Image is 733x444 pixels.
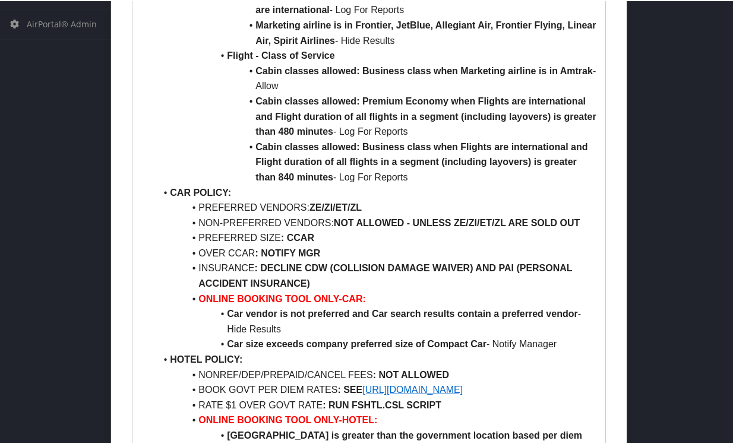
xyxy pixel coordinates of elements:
[362,383,463,394] a: [URL][DOMAIN_NAME]
[255,141,590,181] strong: Cabin classes allowed: Business class when Flights are international and Flight duration of all f...
[156,214,596,230] li: NON-PREFERRED VENDORS:
[156,245,596,260] li: OVER CCAR
[255,19,598,45] strong: Marketing airline is in Frontier, JetBlue, Allegiant Air, Frontier Flying, Linear Air, Spirit Air...
[156,366,596,382] li: NONREF/DEP/PREPAID/CANCEL FEES
[156,305,596,335] li: - Hide Results
[227,307,577,318] strong: Car vendor is not preferred and Car search results contain a preferred vendor
[255,65,593,75] strong: Cabin classes allowed: Business class when Marketing airline is in Amtrak
[156,199,596,214] li: PREFERRED VENDORS:
[334,217,580,227] strong: NOT ALLOWED - UNLESS ZE/ZI/ET/ZL ARE SOLD OUT
[198,293,366,303] strong: ONLINE BOOKING TOOL ONLY-CAR:
[156,17,596,47] li: - Hide Results
[323,399,441,409] strong: : RUN FSHTL.CSL SCRIPT
[156,138,596,184] li: - Log For Reports
[156,229,596,245] li: PREFERRED SIZE
[337,383,362,394] strong: : SEE
[156,259,596,290] li: INSURANCE
[281,231,314,242] strong: : CCAR
[255,95,599,135] strong: Cabin classes allowed: Premium Economy when Flights are international and Flight duration of all ...
[156,62,596,93] li: - Allow
[170,353,242,363] strong: HOTEL POLICY:
[227,338,486,348] strong: Car size exceeds company preferred size of Compact Car
[156,335,596,351] li: - Notify Manager
[309,201,362,211] strong: ZE/ZI/ET/ZL
[156,93,596,138] li: - Log For Reports
[255,247,320,257] strong: : NOTIFY MGR
[198,414,377,424] strong: ONLINE BOOKING TOOL ONLY-HOTEL:
[156,397,596,412] li: RATE $1 OVER GOVT RATE
[198,262,574,287] strong: : DECLINE CDW (COLLISION DAMAGE WAIVER) AND PAI (PERSONAL ACCIDENT INSURANCE)
[227,49,334,59] strong: Flight - Class of Service
[373,369,449,379] strong: : NOT ALLOWED
[156,381,596,397] li: BOOK GOVT PER DIEM RATES
[170,186,231,196] strong: CAR POLICY:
